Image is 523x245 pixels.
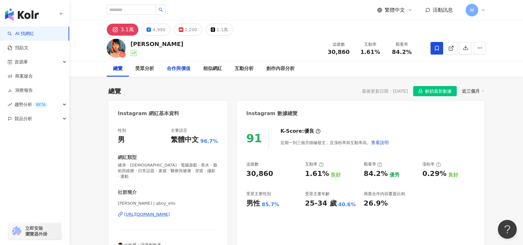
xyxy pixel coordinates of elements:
a: 洞察報告 [8,87,33,94]
span: search [159,8,163,12]
div: 1.61% [305,169,329,179]
div: 男 [118,135,125,145]
div: 網紅類型 [118,154,137,161]
span: 查看說明 [371,140,389,145]
div: 2,200 [185,25,197,34]
span: [PERSON_NAME] | qboy_elio [118,201,218,206]
button: 2,200 [174,24,202,36]
button: 1.1萬 [206,24,233,36]
span: 活動訊息 [433,7,453,13]
img: KOL Avatar [107,39,126,58]
div: 3.1萬 [121,25,134,34]
span: 解鎖最新數據 [425,86,452,96]
div: 性別 [118,128,126,133]
div: 近三個月 [462,87,484,95]
div: 良好 [448,172,458,178]
div: 社群簡介 [118,189,137,196]
span: 資源庫 [15,55,28,69]
div: 優良 [304,128,314,135]
div: 觀看率 [390,41,414,48]
div: 相似網紅 [203,65,222,73]
div: 近期一到三個月積極發文，且漲粉率與互動率高。 [280,136,389,149]
div: 26.9% [364,199,388,208]
div: 受眾分析 [135,65,154,73]
span: W [470,7,474,14]
div: 91 [246,132,262,145]
div: 85.7% [262,201,280,208]
div: [URL][DOMAIN_NAME] [124,212,170,217]
div: 漲粉率 [422,161,441,167]
span: 競品分析 [15,112,32,126]
span: 立即安裝 瀏覽器外掛 [25,225,47,237]
div: 優秀 [389,172,400,178]
div: 1.1萬 [217,25,228,34]
div: 創作內容分析 [266,65,295,73]
span: 84.2% [392,49,412,55]
div: [PERSON_NAME] [130,40,183,48]
span: 健身 · [DEMOGRAPHIC_DATA] · 電腦遊戲 · 香水 · 藝術與娛樂 · 日常話題 · 家庭 · 醫療與健康 · 穿搭 · 攝影 · 運動 [118,162,218,180]
div: 84.2% [364,169,388,179]
div: 主要語言 [171,128,187,133]
button: 3.1萬 [107,24,138,36]
div: 互動分析 [235,65,254,73]
a: 找貼文 [8,45,28,51]
div: 互動率 [358,41,382,48]
div: Instagram 數據總覽 [246,110,298,117]
div: 受眾主要年齡 [305,191,329,197]
span: 1.61% [360,49,380,55]
div: 追蹤數 [246,161,259,167]
div: 觀看率 [364,161,382,167]
div: Instagram 網紅基本資料 [118,110,179,117]
div: 最後更新日期：[DATE] [362,89,408,94]
div: 總覽 [108,87,121,96]
span: lock [418,89,423,93]
a: searchAI 找網紅 [8,31,34,37]
a: 商案媒合 [8,73,33,79]
div: 25-34 歲 [305,199,336,208]
div: 繁體中文 [171,135,199,145]
img: logo [5,8,39,21]
iframe: Help Scout Beacon - Open [498,220,517,239]
span: 96.7% [200,138,218,145]
div: 40.6% [338,201,356,208]
button: 查看說明 [371,136,389,149]
div: 合作與價值 [167,65,190,73]
button: 解鎖最新數據 [413,86,457,96]
div: 總覽 [113,65,123,73]
div: 商業合作內容覆蓋比例 [364,191,405,197]
div: K-Score : [280,128,321,135]
div: 追蹤數 [327,41,351,48]
div: 男性 [246,199,260,208]
img: chrome extension [10,226,22,236]
span: 繁體中文 [385,7,405,14]
div: BETA [33,102,48,108]
span: 趨勢分析 [15,97,48,112]
div: 4,990 [153,25,165,34]
span: rise [8,102,12,107]
div: 受眾主要性別 [246,191,271,197]
span: 30,860 [328,49,349,55]
div: 良好 [331,172,341,178]
div: 30,860 [246,169,273,179]
div: 0.29% [422,169,446,179]
a: [URL][DOMAIN_NAME] [118,212,218,217]
div: 互動率 [305,161,323,167]
a: chrome extension立即安裝 瀏覽器外掛 [8,223,61,240]
button: 4,990 [141,24,170,36]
